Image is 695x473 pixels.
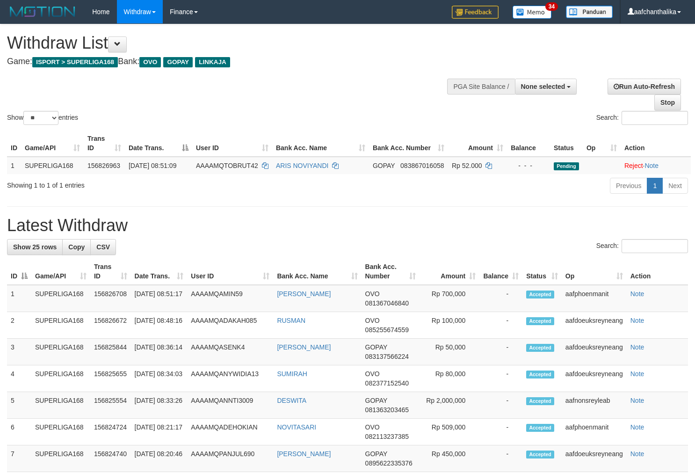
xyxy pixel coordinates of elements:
[550,130,583,157] th: Status
[90,339,131,365] td: 156825844
[479,285,522,312] td: -
[596,239,688,253] label: Search:
[479,339,522,365] td: -
[562,445,627,472] td: aafdoeuksreyneang
[7,111,78,125] label: Show entries
[90,419,131,445] td: 156824724
[68,243,85,251] span: Copy
[31,285,90,312] td: SUPERLIGA168
[272,130,369,157] th: Bank Acc. Name: activate to sort column ascending
[277,450,331,458] a: [PERSON_NAME]
[566,6,613,18] img: panduan.png
[139,57,161,67] span: OVO
[365,423,380,431] span: OVO
[522,258,562,285] th: Status: activate to sort column ascending
[131,392,188,419] td: [DATE] 08:33:26
[526,397,554,405] span: Accepted
[131,339,188,365] td: [DATE] 08:36:14
[163,57,193,67] span: GOPAY
[87,162,120,169] span: 156826963
[610,178,647,194] a: Previous
[31,392,90,419] td: SUPERLIGA168
[515,79,577,95] button: None selected
[131,312,188,339] td: [DATE] 08:48:16
[7,239,63,255] a: Show 25 rows
[131,365,188,392] td: [DATE] 08:34:03
[7,285,31,312] td: 1
[365,326,409,334] span: Copy 085255674559 to clipboard
[365,370,380,378] span: OVO
[7,57,454,66] h4: Game: Bank:
[192,130,272,157] th: User ID: activate to sort column ascending
[7,5,78,19] img: MOTION_logo.png
[452,6,499,19] img: Feedback.jpg
[622,111,688,125] input: Search:
[7,157,21,174] td: 1
[187,419,273,445] td: AAAAMQADEHOKIAN
[621,130,691,157] th: Action
[479,419,522,445] td: -
[562,419,627,445] td: aafphoenmanit
[131,419,188,445] td: [DATE] 08:21:17
[647,178,663,194] a: 1
[31,312,90,339] td: SUPERLIGA168
[90,392,131,419] td: 156825554
[365,353,409,360] span: Copy 083137566224 to clipboard
[400,162,444,169] span: Copy 083867016058 to clipboard
[365,317,380,324] span: OVO
[562,285,627,312] td: aafphoenmanit
[630,397,644,404] a: Note
[273,258,361,285] th: Bank Acc. Name: activate to sort column ascending
[447,79,514,95] div: PGA Site Balance /
[365,450,387,458] span: GOPAY
[479,258,522,285] th: Balance: activate to sort column ascending
[630,370,644,378] a: Note
[131,258,188,285] th: Date Trans.: activate to sort column ascending
[7,445,31,472] td: 7
[630,450,644,458] a: Note
[562,339,627,365] td: aafdoeuksreyneang
[7,392,31,419] td: 5
[513,6,552,19] img: Button%20Memo.svg
[479,445,522,472] td: -
[630,317,644,324] a: Note
[90,239,116,255] a: CSV
[373,162,395,169] span: GOPAY
[277,343,331,351] a: [PERSON_NAME]
[420,419,479,445] td: Rp 509,000
[654,95,681,110] a: Stop
[365,343,387,351] span: GOPAY
[622,239,688,253] input: Search:
[7,177,282,190] div: Showing 1 to 1 of 1 entries
[365,299,409,307] span: Copy 081367046840 to clipboard
[624,162,643,169] a: Reject
[420,285,479,312] td: Rp 700,000
[90,285,131,312] td: 156826708
[21,157,84,174] td: SUPERLIGA168
[365,290,380,298] span: OVO
[7,339,31,365] td: 3
[420,365,479,392] td: Rp 80,000
[583,130,621,157] th: Op: activate to sort column ascending
[511,161,546,170] div: - - -
[562,365,627,392] td: aafdoeuksreyneang
[545,2,558,11] span: 34
[7,216,688,235] h1: Latest Withdraw
[452,162,482,169] span: Rp 52.000
[196,162,258,169] span: AAAAMQTOBRUT42
[90,365,131,392] td: 156825655
[562,258,627,285] th: Op: activate to sort column ascending
[187,445,273,472] td: AAAAMQPANJUL690
[90,445,131,472] td: 156824740
[507,130,550,157] th: Balance
[187,365,273,392] td: AAAAMQANYWIDIA13
[277,290,331,298] a: [PERSON_NAME]
[187,312,273,339] td: AAAAMQADAKAH085
[627,258,688,285] th: Action
[187,339,273,365] td: AAAAMQASENK4
[90,258,131,285] th: Trans ID: activate to sort column ascending
[7,312,31,339] td: 2
[195,57,230,67] span: LINKAJA
[277,317,305,324] a: RUSMAN
[187,392,273,419] td: AAAAMQANNTI3009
